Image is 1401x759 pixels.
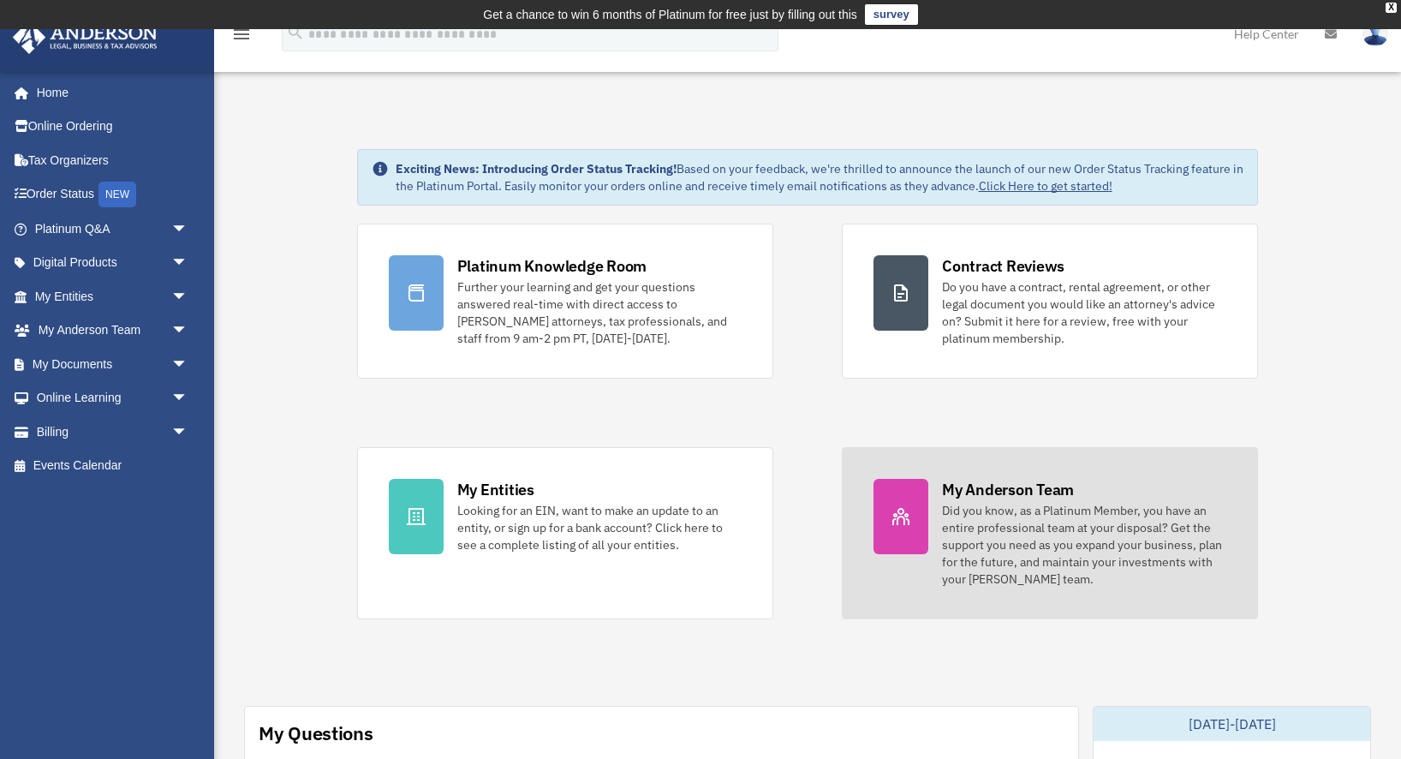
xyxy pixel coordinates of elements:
a: menu [231,30,252,45]
a: Platinum Q&Aarrow_drop_down [12,212,214,246]
div: My Questions [259,720,373,746]
a: Home [12,75,206,110]
span: arrow_drop_down [171,212,206,247]
span: arrow_drop_down [171,279,206,314]
a: My Entitiesarrow_drop_down [12,279,214,314]
div: Did you know, as a Platinum Member, you have an entire professional team at your disposal? Get th... [942,502,1226,588]
a: Platinum Knowledge Room Further your learning and get your questions answered real-time with dire... [357,224,773,379]
div: Do you have a contract, rental agreement, or other legal document you would like an attorney's ad... [942,278,1226,347]
div: close [1386,3,1397,13]
div: My Entities [457,479,534,500]
a: My Documentsarrow_drop_down [12,347,214,381]
span: arrow_drop_down [171,314,206,349]
a: Online Learningarrow_drop_down [12,381,214,415]
a: My Anderson Team Did you know, as a Platinum Member, you have an entire professional team at your... [842,447,1258,619]
div: Looking for an EIN, want to make an update to an entity, or sign up for a bank account? Click her... [457,502,742,553]
strong: Exciting News: Introducing Order Status Tracking! [396,161,677,176]
a: survey [865,4,918,25]
a: Digital Productsarrow_drop_down [12,246,214,280]
img: Anderson Advisors Platinum Portal [8,21,163,54]
div: Platinum Knowledge Room [457,255,647,277]
div: Contract Reviews [942,255,1064,277]
a: Online Ordering [12,110,214,144]
a: Click Here to get started! [979,178,1112,194]
div: Based on your feedback, we're thrilled to announce the launch of our new Order Status Tracking fe... [396,160,1244,194]
a: Contract Reviews Do you have a contract, rental agreement, or other legal document you would like... [842,224,1258,379]
a: Tax Organizers [12,143,214,177]
i: menu [231,24,252,45]
div: Get a chance to win 6 months of Platinum for free just by filling out this [483,4,857,25]
i: search [286,23,305,42]
a: Order StatusNEW [12,177,214,212]
span: arrow_drop_down [171,347,206,382]
a: My Anderson Teamarrow_drop_down [12,314,214,348]
div: Further your learning and get your questions answered real-time with direct access to [PERSON_NAM... [457,278,742,347]
span: arrow_drop_down [171,415,206,450]
div: [DATE]-[DATE] [1094,707,1370,741]
img: User Pic [1362,21,1388,46]
span: arrow_drop_down [171,381,206,416]
a: Billingarrow_drop_down [12,415,214,449]
a: Events Calendar [12,449,214,483]
span: arrow_drop_down [171,246,206,281]
div: My Anderson Team [942,479,1074,500]
div: NEW [98,182,136,207]
a: My Entities Looking for an EIN, want to make an update to an entity, or sign up for a bank accoun... [357,447,773,619]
